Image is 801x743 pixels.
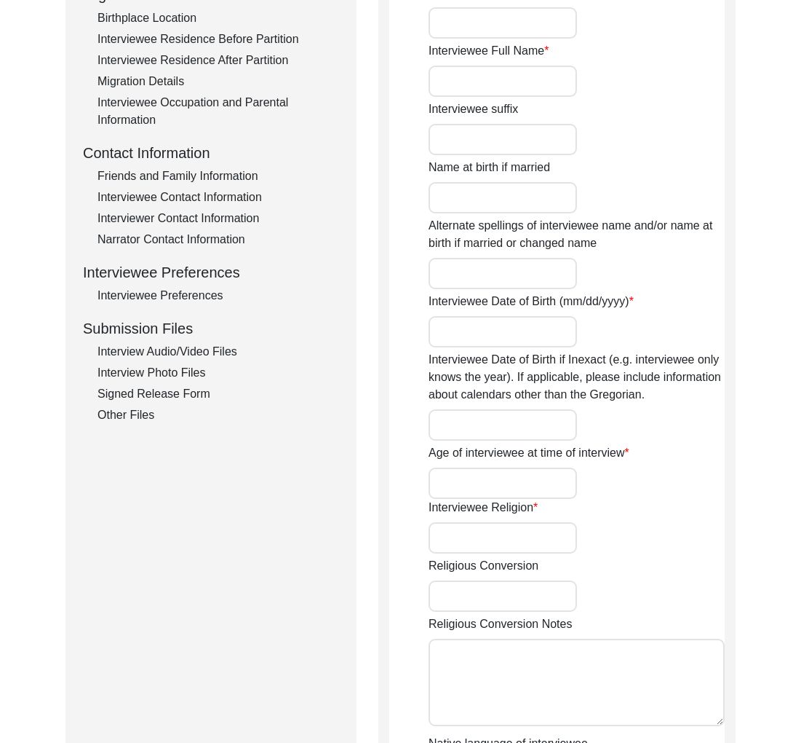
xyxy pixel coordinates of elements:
div: Other Files [97,406,339,424]
div: Interviewee Preferences [97,287,339,304]
div: Interviewee Residence After Partition [97,52,339,69]
div: Interviewee Residence Before Partition [97,31,339,48]
label: Name at birth if married [429,159,550,176]
div: Narrator Contact Information [97,231,339,248]
div: Friends and Family Information [97,168,339,185]
label: Interviewee Full Name [429,42,549,60]
label: Religious Conversion [429,557,538,575]
div: Interview Photo Files [97,364,339,382]
label: Alternate spellings of interviewee name and/or name at birth if married or changed name [429,217,725,252]
div: Interview Audio/Video Files [97,343,339,361]
label: Interviewee suffix [429,101,518,118]
label: Interviewee Date of Birth (mm/dd/yyyy) [429,293,634,310]
div: Migration Details [97,73,339,90]
div: Contact Information [83,142,339,164]
div: Signed Release Form [97,385,339,403]
div: Interviewee Preferences [83,262,339,283]
div: Interviewee Contact Information [97,189,339,206]
div: Interviewee Occupation and Parental Information [97,94,339,129]
div: Birthplace Location [97,9,339,27]
label: Interviewee Date of Birth if Inexact (e.g. interviewee only knows the year). If applicable, pleas... [429,351,725,404]
div: Interviewer Contact Information [97,210,339,227]
label: Religious Conversion Notes [429,616,572,633]
label: Age of interviewee at time of interview [429,444,629,462]
label: Interviewee Religion [429,499,538,516]
div: Submission Files [83,318,339,339]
